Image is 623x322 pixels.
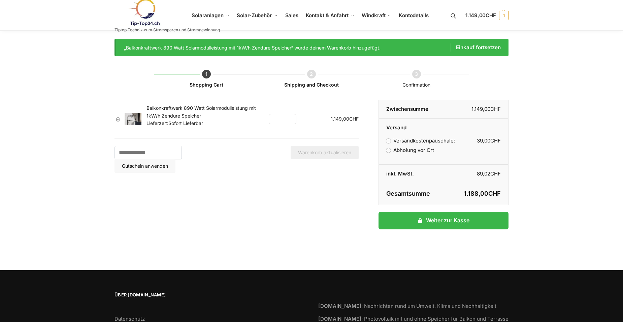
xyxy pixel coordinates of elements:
[477,137,501,144] bdi: 39,00
[488,190,501,197] span: CHF
[114,316,145,322] a: Datenschutz
[146,120,203,126] span: Lieferzeit:
[303,0,357,31] a: Kontakt & Anfahrt
[379,165,444,183] th: inkl. MwSt.
[318,316,361,322] strong: [DOMAIN_NAME]
[124,43,501,52] div: „Balkonkraftwerk 890 Watt Solarmodulleistung mit 1kW/h Zendure Speicher“ wurde deinem Warenkorb h...
[465,5,509,26] a: 1.149,00CHF 1
[114,28,220,32] p: Tiptop Technik zum Stromsparen und Stromgewinnung
[399,12,429,19] span: Kontodetails
[386,147,434,153] label: Abholung vor Ort
[114,117,121,122] a: Balkonkraftwerk 890 Watt Solarmodulleistung mit 1kW/h Zendure Speicher aus dem Warenkorb entfernen
[306,12,349,19] span: Kontakt & Anfahrt
[465,12,496,19] span: 1.149,00
[114,292,305,298] span: Über [DOMAIN_NAME]
[477,170,501,177] bdi: 89,02
[379,212,509,229] a: Weiter zur Kasse
[237,12,272,19] span: Solar-Zubehör
[234,0,281,31] a: Solar-Zubehör
[278,115,287,123] input: Produktmenge
[318,303,496,309] a: [DOMAIN_NAME]: Nachrichten rund um Umwelt, Klima und Nachhaltigkeit
[284,82,339,88] a: Shipping and Checkout
[486,12,496,19] span: CHF
[331,116,359,122] bdi: 1.149,00
[490,170,501,177] span: CHF
[379,100,444,119] th: Zwischensumme
[114,159,175,173] button: Gutschein anwenden
[318,316,509,322] a: [DOMAIN_NAME]: Photovoltaik mit und ohne Speicher für Balkon und Terrasse
[464,190,501,197] bdi: 1.188,00
[362,12,385,19] span: Windkraft
[490,106,501,112] span: CHF
[490,137,501,144] span: CHF
[379,119,508,132] th: Versand
[349,116,359,122] span: CHF
[386,137,455,144] label: Versandkostenpauschale:
[402,82,430,88] span: Confirmation
[168,120,203,126] span: Sofort Lieferbar
[125,113,141,126] img: Warenkorb 1
[291,146,359,159] button: Warenkorb aktualisieren
[471,106,501,112] bdi: 1.149,00
[451,43,501,52] a: Einkauf fortsetzen
[396,0,431,31] a: Kontodetails
[499,11,509,20] span: 1
[359,0,394,31] a: Windkraft
[379,183,444,205] th: Gesamtsumme
[146,105,256,118] a: Balkonkraftwerk 890 Watt Solarmodulleistung mit 1kW/h Zendure Speicher
[318,303,361,309] strong: [DOMAIN_NAME]
[285,12,299,19] span: Sales
[282,0,301,31] a: Sales
[192,12,224,19] span: Solaranlagen
[190,82,223,88] a: Shopping Cart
